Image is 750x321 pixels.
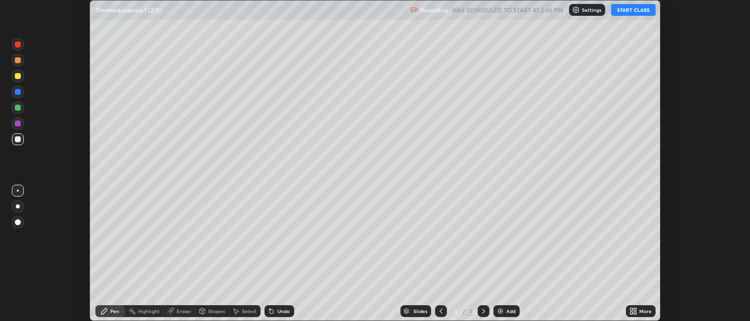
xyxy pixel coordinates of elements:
div: 3 [451,308,461,314]
img: recording.375f2c34.svg [410,6,418,14]
div: 3 [468,307,474,316]
h5: WAS SCHEDULED TO START AT 2:45 PM [452,5,563,14]
p: Settings [582,7,601,12]
div: Add [506,309,516,314]
div: Eraser [176,309,191,314]
img: class-settings-icons [572,6,580,14]
div: / [463,308,466,314]
img: add-slide-button [496,307,504,315]
button: START CLASS [611,4,656,16]
div: More [639,309,652,314]
div: Undo [277,309,290,314]
div: Select [242,309,257,314]
div: Pen [110,309,119,314]
div: Shapes [208,309,225,314]
p: Recording [420,6,448,14]
div: Slides [413,309,427,314]
div: Highlight [138,309,160,314]
p: Thermodynamics-1 (2/3) [95,6,161,14]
